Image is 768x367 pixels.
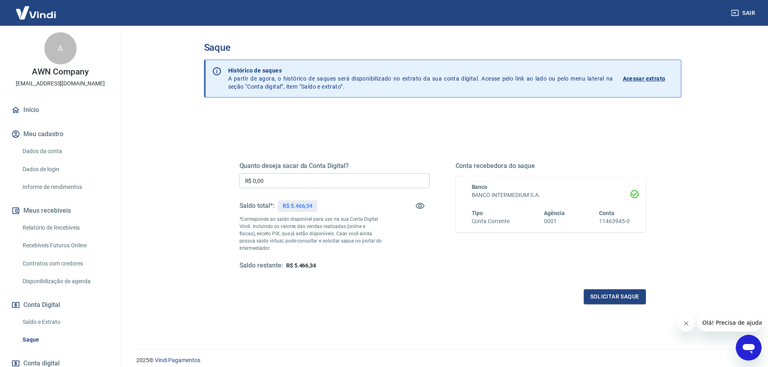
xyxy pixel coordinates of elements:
button: Sair [729,6,758,21]
a: Vindi Pagamentos [155,357,200,363]
span: R$ 5.466,34 [286,262,316,269]
iframe: Mensagem da empresa [697,314,762,332]
iframe: Botão para abrir a janela de mensagens [736,335,762,361]
span: Olá! Precisa de ajuda? [5,6,68,12]
p: AWN Company [32,68,88,76]
a: Saque [19,332,111,348]
h5: Saldo restante: [239,261,283,270]
p: Histórico de saques [228,66,613,75]
iframe: Fechar mensagem [678,315,694,332]
h6: BANCO INTERMEDIUM S.A. [472,191,630,199]
h3: Saque [204,42,681,53]
p: 2025 © [136,356,749,365]
p: A partir de agora, o histórico de saques será disponibilizado no extrato da sua conta digital. Ac... [228,66,613,91]
a: Dados de login [19,161,111,178]
button: Conta Digital [10,296,111,314]
h5: Quanto deseja sacar da Conta Digital? [239,162,430,170]
a: Relatório de Recebíveis [19,220,111,236]
p: Acessar extrato [623,75,666,83]
h6: Conta Corrente [472,217,510,226]
span: Conta [599,210,614,216]
div: A [44,32,77,64]
a: Disponibilização de agenda [19,273,111,290]
p: *Corresponde ao saldo disponível para uso na sua Conta Digital Vindi. Incluindo os valores das ve... [239,216,382,252]
a: Recebíveis Futuros Online [19,237,111,254]
img: Vindi [10,0,62,25]
span: Banco [472,184,488,190]
p: R$ 5.466,34 [283,202,312,210]
a: Saldo e Extrato [19,314,111,330]
button: Solicitar saque [584,289,646,304]
h5: Saldo total*: [239,202,275,210]
h6: 11463945-0 [599,217,630,226]
h6: 0001 [544,217,565,226]
a: Informe de rendimentos [19,179,111,195]
a: Início [10,101,111,119]
a: Acessar extrato [623,66,674,91]
h5: Conta recebedora do saque [456,162,646,170]
span: Agência [544,210,565,216]
p: [EMAIL_ADDRESS][DOMAIN_NAME] [16,79,105,88]
a: Dados da conta [19,143,111,160]
span: Tipo [472,210,483,216]
button: Meus recebíveis [10,202,111,220]
button: Meu cadastro [10,125,111,143]
a: Contratos com credores [19,255,111,272]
